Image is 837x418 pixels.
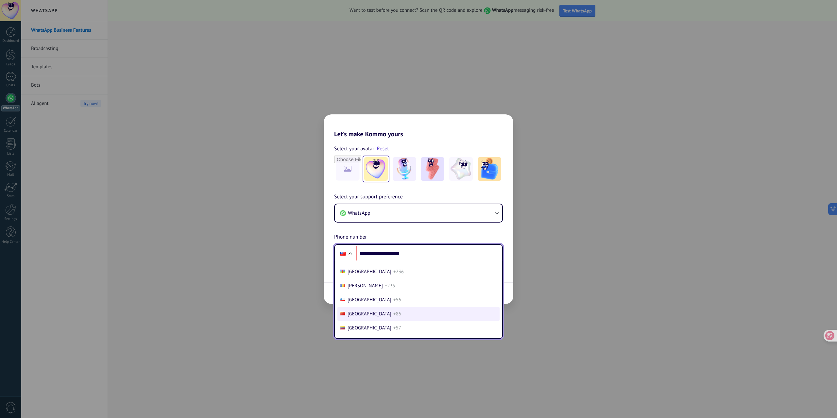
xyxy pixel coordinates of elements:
img: -3.jpeg [421,157,444,181]
span: +86 [393,311,401,317]
span: [PERSON_NAME] [348,283,383,289]
span: +236 [393,269,404,275]
span: [GEOGRAPHIC_DATA] [348,297,391,303]
span: [GEOGRAPHIC_DATA] [348,269,391,275]
span: +57 [393,325,401,331]
img: -2.jpeg [393,157,416,181]
span: Phone number [334,233,367,242]
a: Reset [377,145,389,152]
img: -4.jpeg [449,157,473,181]
span: +235 [385,283,395,289]
span: Select your support preference [334,193,403,201]
span: WhatsApp [348,210,370,216]
img: -1.jpeg [364,157,388,181]
span: [GEOGRAPHIC_DATA] [348,311,391,317]
img: -5.jpeg [478,157,501,181]
h2: Let's make Kommo yours [324,114,513,138]
button: WhatsApp [335,204,502,222]
span: +56 [393,297,401,303]
div: Taiwan: + 886 [337,247,349,260]
span: Select your avatar [334,144,374,153]
span: [GEOGRAPHIC_DATA] [348,325,391,331]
